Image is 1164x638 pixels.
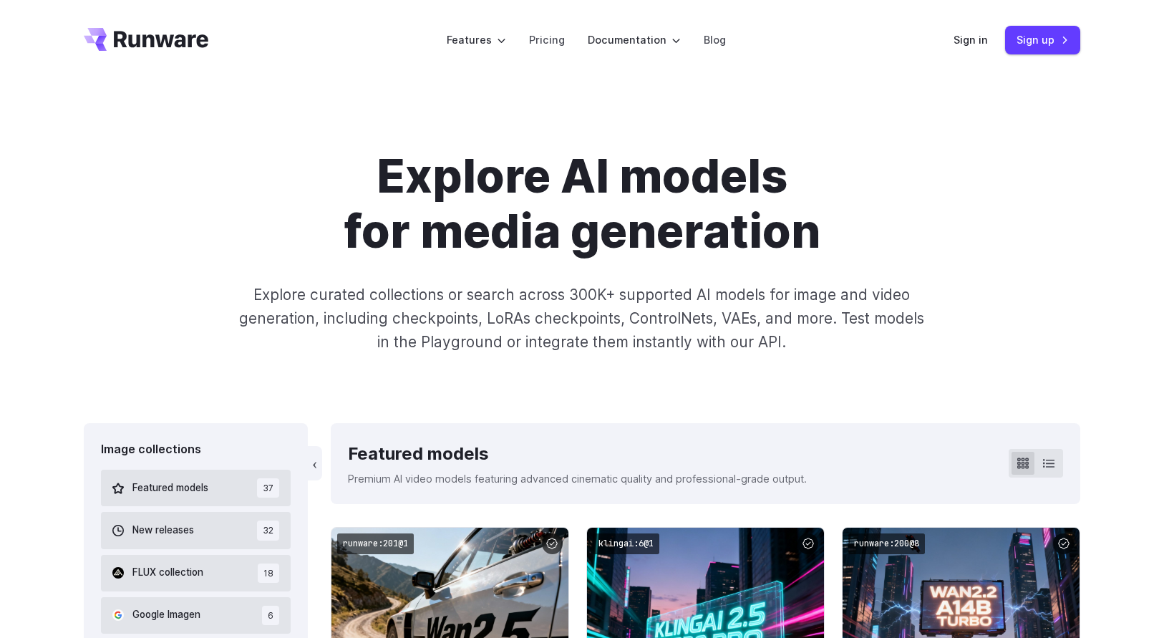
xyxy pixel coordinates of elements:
[101,512,291,548] button: New releases 32
[1005,26,1080,54] a: Sign up
[101,470,291,506] button: Featured models 37
[183,149,981,260] h1: Explore AI models for media generation
[593,533,659,554] code: klingai:6@1
[233,283,931,354] p: Explore curated collections or search across 300K+ supported AI models for image and video genera...
[588,32,681,48] label: Documentation
[257,478,279,498] span: 37
[101,555,291,591] button: FLUX collection 18
[132,565,203,581] span: FLUX collection
[337,533,414,554] code: runware:201@1
[704,32,726,48] a: Blog
[848,533,925,554] code: runware:200@8
[132,480,208,496] span: Featured models
[308,446,322,480] button: ‹
[132,607,200,623] span: Google Imagen
[954,32,988,48] a: Sign in
[262,606,279,625] span: 6
[447,32,506,48] label: Features
[529,32,565,48] a: Pricing
[258,564,279,583] span: 18
[348,470,807,487] p: Premium AI video models featuring advanced cinematic quality and professional-grade output.
[101,440,291,459] div: Image collections
[84,28,208,51] a: Go to /
[132,523,194,538] span: New releases
[257,521,279,540] span: 32
[101,597,291,634] button: Google Imagen 6
[348,440,807,468] div: Featured models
